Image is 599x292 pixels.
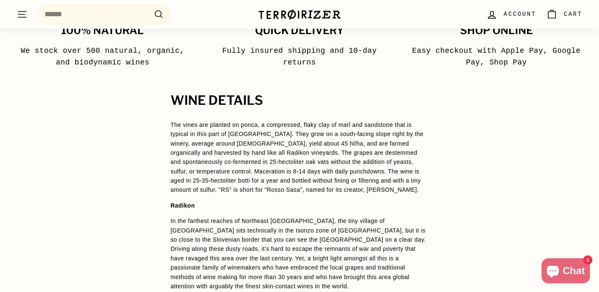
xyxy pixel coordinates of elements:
[504,10,536,19] span: Account
[210,25,389,37] h3: Quick delivery
[13,45,192,69] p: We stock over 500 natural, organic, and biodynamic wines
[171,202,195,209] strong: Radikon
[539,258,592,285] inbox-online-store-chat: Shopify online store chat
[171,120,428,195] p: The vines are planted on ponca, a compressed, flaky clay of marl and sandstone that is typical in...
[171,94,428,108] h2: WINE DETAILS
[13,25,192,37] h3: 100% Natural
[210,45,389,69] p: Fully insured shipping and 10-day returns
[171,216,428,291] p: In the farthest reaches of Northeast [GEOGRAPHIC_DATA], the tiny village of [GEOGRAPHIC_DATA] sit...
[541,2,587,27] a: Cart
[407,45,586,69] p: Easy checkout with Apple Pay, Google Pay, Shop Pay
[407,25,586,37] h3: Shop Online
[481,2,541,27] a: Account
[564,10,582,19] span: Cart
